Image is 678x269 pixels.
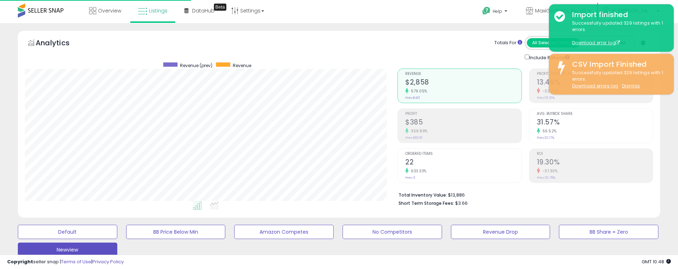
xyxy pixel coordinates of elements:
button: All Selected Listings [527,38,580,47]
span: Ordered Items [405,152,521,156]
small: 56.52% [540,128,557,134]
i: Get Help [482,6,491,15]
span: Revenue (prev) [180,62,212,68]
button: Revenue Drop [451,225,550,239]
small: 579.05% [409,88,427,94]
button: BB Price Below Min [126,225,226,239]
div: Include Returns [519,53,578,61]
div: seller snap | | [7,259,124,265]
a: Download errors log [572,83,618,89]
span: Profit [405,112,521,116]
button: BB Share = Zero [559,225,658,239]
small: -37.30% [540,168,558,174]
small: Prev: 30.78% [537,176,555,180]
small: Prev: 19.91% [537,96,555,100]
button: Amazon Competes [234,225,334,239]
h5: Analytics [36,38,83,50]
span: Profit [PERSON_NAME] [537,72,653,76]
span: Help [493,8,502,14]
b: Total Inventory Value: [399,192,447,198]
small: Prev: $421 [405,96,420,100]
div: Tooltip anchor [214,4,226,11]
div: Import finished [567,10,668,20]
span: Revenue [233,62,251,68]
button: Newview [18,243,117,257]
h2: 31.57% [537,118,653,128]
small: 633.33% [409,168,427,174]
span: DataHub [192,7,215,14]
h2: $385 [405,118,521,128]
span: Revenue [405,72,521,76]
strong: Copyright [7,258,33,265]
a: Download error log [572,40,620,46]
small: -32.25% [540,88,559,94]
span: 2025-09-16 10:48 GMT [642,258,671,265]
h2: 22 [405,158,521,168]
button: Default [18,225,117,239]
span: Overview [98,7,121,14]
small: Prev: 20.17% [537,136,554,140]
a: Terms of Use [61,258,91,265]
li: $13,886 [399,190,648,199]
div: CSV Import Finished [567,59,668,70]
h2: 19.30% [537,158,653,168]
span: ROI [537,152,653,156]
a: Privacy Policy [92,258,124,265]
div: Successfully updated 329 listings with 1 errors. [567,20,668,46]
span: Avg. Buybox Share [537,112,653,116]
span: Listings [149,7,168,14]
small: Prev: $83.81 [405,136,422,140]
h2: $2,858 [405,78,521,88]
h2: 13.49% [537,78,653,88]
small: 359.89% [409,128,428,134]
a: Help [477,1,514,23]
u: Dismiss [622,83,640,89]
div: Successfully updated 329 listings with 1 errors. [567,70,668,90]
b: Short Term Storage Fees: [399,200,454,206]
span: MaxiGadgets, Inc US [535,7,586,14]
div: Totals For [494,40,522,46]
button: No Competitors [343,225,442,239]
small: Prev: 3 [405,176,415,180]
span: $3.66 [455,200,468,207]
